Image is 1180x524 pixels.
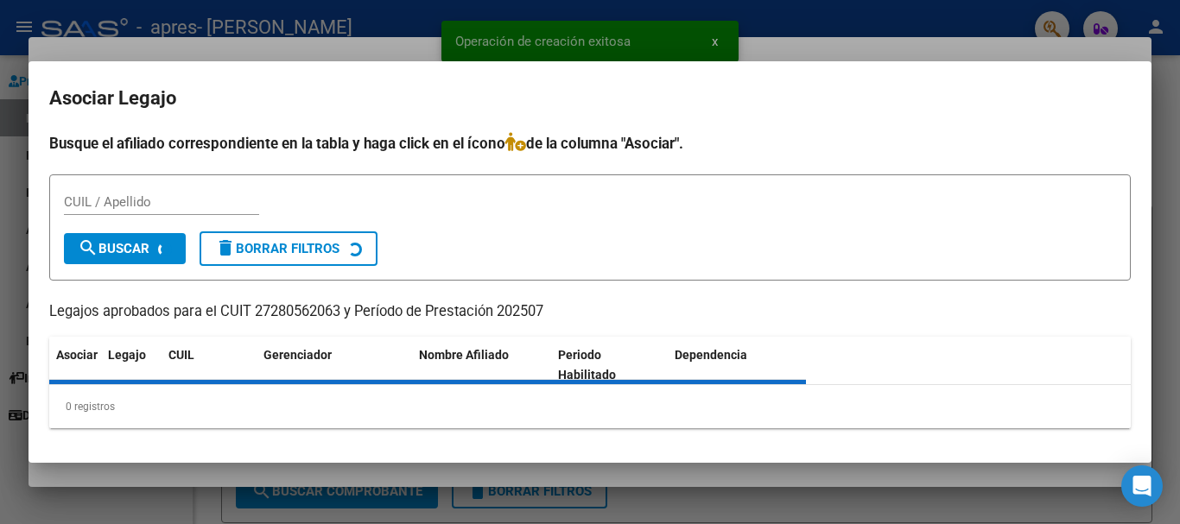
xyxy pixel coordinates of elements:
button: Buscar [64,233,186,264]
datatable-header-cell: CUIL [162,337,257,394]
span: Periodo Habilitado [558,348,616,382]
span: Borrar Filtros [215,241,339,256]
datatable-header-cell: Dependencia [668,337,807,394]
span: Nombre Afiliado [419,348,509,362]
button: Borrar Filtros [200,231,377,266]
datatable-header-cell: Gerenciador [257,337,412,394]
h4: Busque el afiliado correspondiente en la tabla y haga click en el ícono de la columna "Asociar". [49,132,1131,155]
div: 0 registros [49,385,1131,428]
span: Dependencia [675,348,747,362]
span: Asociar [56,348,98,362]
div: Open Intercom Messenger [1121,465,1163,507]
datatable-header-cell: Nombre Afiliado [412,337,551,394]
datatable-header-cell: Periodo Habilitado [551,337,668,394]
mat-icon: search [78,237,98,258]
h2: Asociar Legajo [49,82,1131,115]
datatable-header-cell: Legajo [101,337,162,394]
span: Buscar [78,241,149,256]
mat-icon: delete [215,237,236,258]
datatable-header-cell: Asociar [49,337,101,394]
span: Legajo [108,348,146,362]
p: Legajos aprobados para el CUIT 27280562063 y Período de Prestación 202507 [49,301,1131,323]
span: Gerenciador [263,348,332,362]
span: CUIL [168,348,194,362]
